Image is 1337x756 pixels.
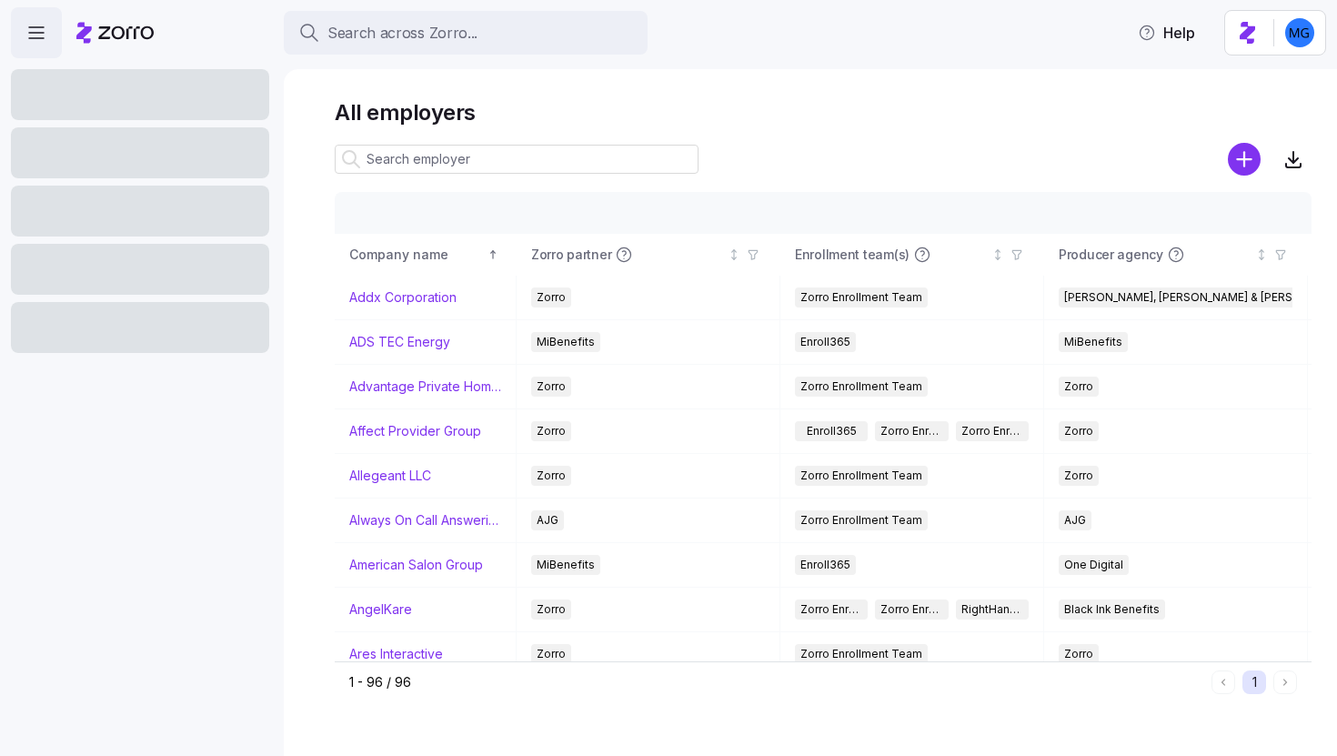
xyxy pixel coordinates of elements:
[1273,670,1297,694] button: Next page
[349,422,481,440] a: Affect Provider Group
[1228,143,1261,176] svg: add icon
[1138,22,1195,44] span: Help
[517,234,780,276] th: Zorro partnerNot sorted
[1211,670,1235,694] button: Previous page
[537,377,566,397] span: Zorro
[537,332,595,352] span: MiBenefits
[537,644,566,664] span: Zorro
[537,287,566,307] span: Zorro
[1064,466,1093,486] span: Zorro
[349,556,483,574] a: American Salon Group
[961,421,1023,441] span: Zorro Enrollment Experts
[728,248,740,261] div: Not sorted
[284,11,648,55] button: Search across Zorro...
[349,673,1204,691] div: 1 - 96 / 96
[349,467,431,485] a: Allegeant LLC
[800,600,862,620] span: Zorro Enrollment Team
[800,510,922,530] span: Zorro Enrollment Team
[880,600,942,620] span: Zorro Enrollment Experts
[1064,421,1093,441] span: Zorro
[537,600,566,620] span: Zorro
[800,377,922,397] span: Zorro Enrollment Team
[349,511,501,529] a: Always On Call Answering Service
[487,248,499,261] div: Sorted ascending
[800,332,850,352] span: Enroll365
[349,600,412,619] a: AngelKare
[800,644,922,664] span: Zorro Enrollment Team
[335,234,517,276] th: Company nameSorted ascending
[335,145,699,174] input: Search employer
[800,466,922,486] span: Zorro Enrollment Team
[1064,377,1093,397] span: Zorro
[961,600,1023,620] span: RightHandMan Financial
[880,421,942,441] span: Zorro Enrollment Team
[795,246,910,264] span: Enrollment team(s)
[1064,555,1123,575] span: One Digital
[349,645,443,663] a: Ares Interactive
[349,288,457,307] a: Addx Corporation
[991,248,1004,261] div: Not sorted
[1044,234,1308,276] th: Producer agencyNot sorted
[537,466,566,486] span: Zorro
[800,555,850,575] span: Enroll365
[537,510,558,530] span: AJG
[1123,15,1210,51] button: Help
[349,333,450,351] a: ADS TEC Energy
[327,22,477,45] span: Search across Zorro...
[1064,510,1086,530] span: AJG
[1059,246,1163,264] span: Producer agency
[531,246,611,264] span: Zorro partner
[1064,600,1160,620] span: Black Ink Benefits
[780,234,1044,276] th: Enrollment team(s)Not sorted
[349,378,501,396] a: Advantage Private Home Care
[1064,332,1122,352] span: MiBenefits
[1255,248,1268,261] div: Not sorted
[537,421,566,441] span: Zorro
[1064,644,1093,664] span: Zorro
[1285,18,1314,47] img: 61c362f0e1d336c60eacb74ec9823875
[1242,670,1266,694] button: 1
[349,245,484,265] div: Company name
[807,421,857,441] span: Enroll365
[335,98,1312,126] h1: All employers
[537,555,595,575] span: MiBenefits
[800,287,922,307] span: Zorro Enrollment Team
